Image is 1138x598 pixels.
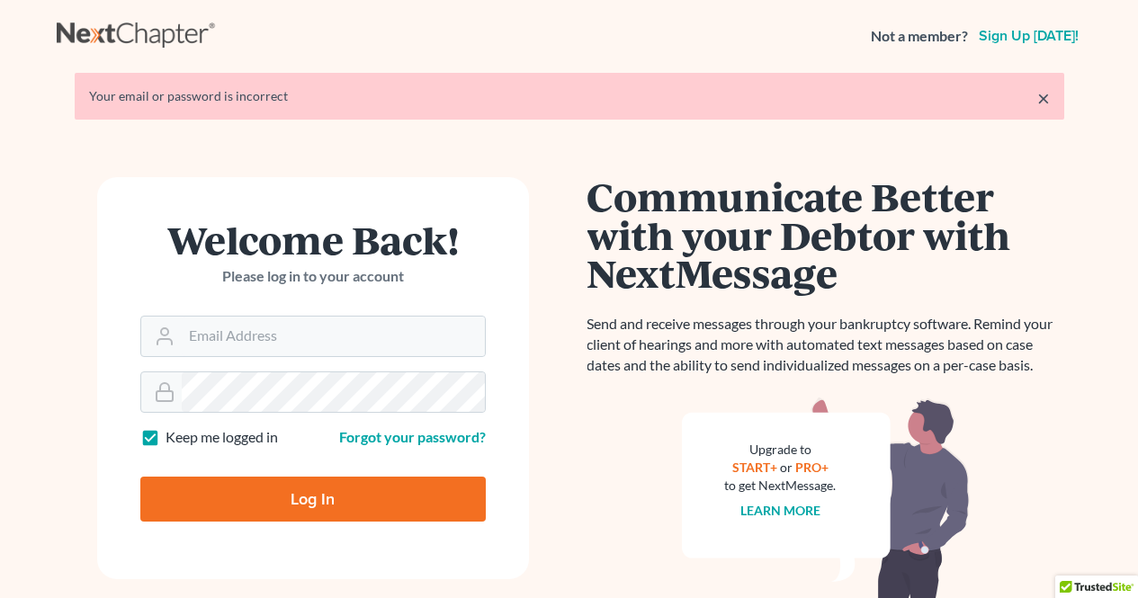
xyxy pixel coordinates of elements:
a: Forgot your password? [339,428,486,445]
div: Your email or password is incorrect [89,87,1050,105]
input: Email Address [182,317,485,356]
a: Sign up [DATE]! [975,29,1082,43]
h1: Welcome Back! [140,220,486,259]
p: Please log in to your account [140,266,486,287]
label: Keep me logged in [166,427,278,448]
strong: Not a member? [871,26,968,47]
input: Log In [140,477,486,522]
h1: Communicate Better with your Debtor with NextMessage [587,177,1064,292]
a: PRO+ [795,460,829,475]
div: Upgrade to [725,441,837,459]
a: START+ [732,460,777,475]
div: to get NextMessage. [725,477,837,495]
p: Send and receive messages through your bankruptcy software. Remind your client of hearings and mo... [587,314,1064,376]
span: or [780,460,793,475]
a: Learn more [740,503,820,518]
a: × [1037,87,1050,109]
